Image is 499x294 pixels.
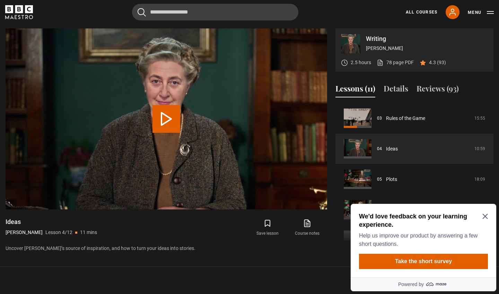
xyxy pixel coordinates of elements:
h1: Ideas [6,218,97,226]
video-js: Video Player [6,28,327,209]
button: Toggle navigation [468,9,494,16]
a: All Courses [406,9,437,15]
a: 78 page PDF [377,59,414,66]
button: Take the short survey [11,53,140,68]
div: Optional study invitation [3,3,148,90]
a: Course notes [288,218,327,238]
button: Lessons (11) [335,83,375,97]
button: Reviews (93) [417,83,459,97]
p: Uncover [PERSON_NAME]’s source of inspiration, and how to turn your ideas into stories. [6,245,327,252]
a: Plots [386,176,397,183]
a: Rules of the Game [386,115,425,122]
button: Close Maze Prompt [134,12,140,18]
p: [PERSON_NAME] [366,45,488,52]
p: Help us improve our product by answering a few short questions. [11,31,137,47]
svg: BBC Maestro [5,5,33,19]
a: Powered by maze [3,76,148,90]
button: Details [384,83,408,97]
p: Writing [366,36,488,42]
button: Submit the search query [138,8,146,17]
p: 11 mins [80,229,97,236]
p: 4.3 (93) [429,59,446,66]
p: Lesson 4/12 [45,229,72,236]
button: Save lesson [248,218,287,238]
p: [PERSON_NAME] [6,229,43,236]
input: Search [132,4,298,20]
p: 2.5 hours [351,59,371,66]
h2: We'd love feedback on your learning experience. [11,11,137,28]
button: Play Lesson Ideas [152,105,180,133]
a: Ideas [386,145,398,153]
